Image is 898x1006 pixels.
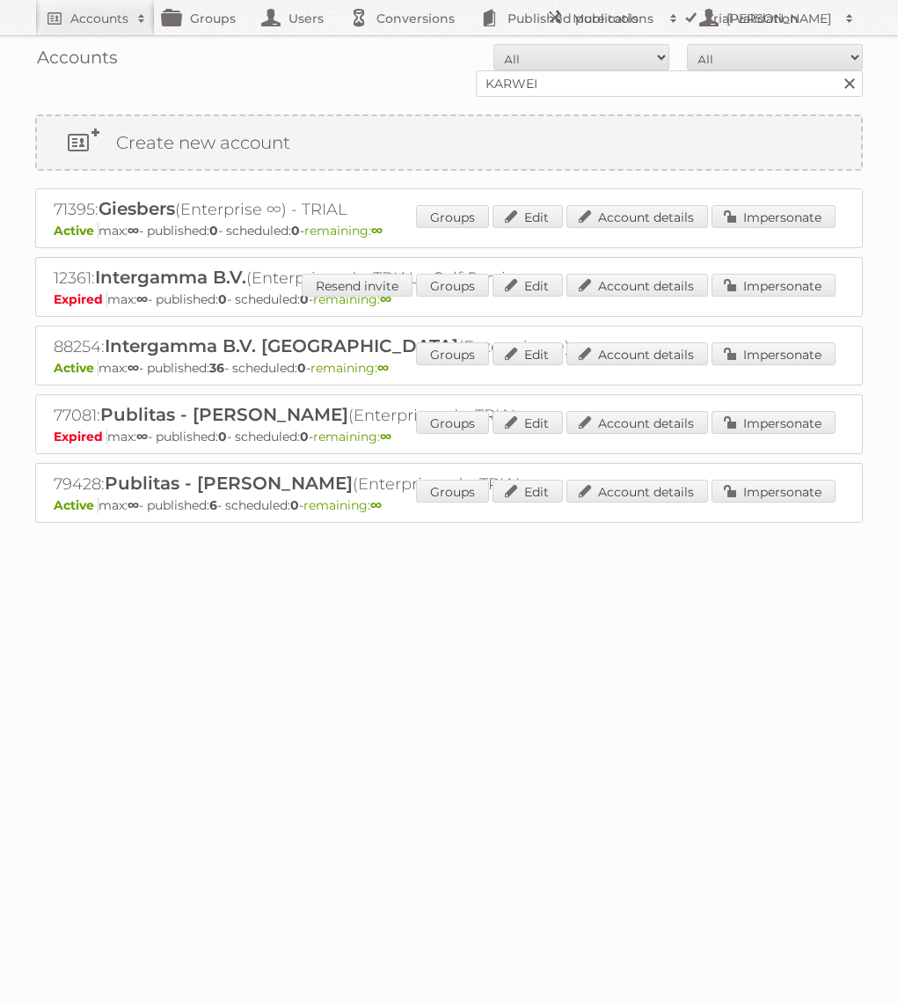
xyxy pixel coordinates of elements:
a: Impersonate [712,480,836,503]
h2: 77081: (Enterprise ∞) - TRIAL [54,404,669,427]
span: Publitas - [PERSON_NAME] [105,473,353,494]
p: max: - published: - scheduled: - [54,223,844,239]
strong: ∞ [128,497,139,513]
strong: ∞ [380,429,391,444]
strong: 0 [209,223,218,239]
span: Giesbers [99,198,175,219]
h2: [PERSON_NAME] [722,10,836,27]
strong: ∞ [371,223,383,239]
span: Intergamma B.V. [GEOGRAPHIC_DATA] [105,335,458,356]
a: Groups [416,205,489,228]
a: Groups [416,411,489,434]
p: max: - published: - scheduled: - [54,497,844,513]
h2: More tools [573,10,661,27]
strong: ∞ [128,360,139,376]
strong: ∞ [377,360,389,376]
span: remaining: [313,429,391,444]
h2: 88254: (Enterprise ∞) [54,335,669,358]
strong: 0 [300,291,309,307]
a: Account details [566,342,708,365]
a: Impersonate [712,411,836,434]
a: Account details [566,205,708,228]
strong: ∞ [136,429,148,444]
h2: Accounts [70,10,128,27]
a: Account details [566,274,708,297]
a: Edit [493,274,563,297]
a: Edit [493,411,563,434]
a: Create new account [37,116,861,169]
span: Intergamma B.V. [95,267,246,288]
strong: 0 [291,223,300,239]
span: remaining: [310,360,389,376]
p: max: - published: - scheduled: - [54,291,844,307]
a: Edit [493,480,563,503]
a: Groups [416,274,489,297]
a: Account details [566,411,708,434]
span: Expired [54,291,107,307]
a: Impersonate [712,342,836,365]
span: Active [54,223,99,239]
strong: 0 [297,360,306,376]
a: Impersonate [712,274,836,297]
a: Resend invite [302,274,412,297]
span: Publitas - [PERSON_NAME] [100,404,348,425]
span: Active [54,497,99,513]
a: Account details [566,480,708,503]
strong: 0 [300,429,309,444]
a: Edit [493,205,563,228]
h2: 71395: (Enterprise ∞) - TRIAL [54,198,669,221]
strong: 0 [290,497,299,513]
h2: 12361: (Enterprise ∞) - TRIAL - Self Service [54,267,669,290]
strong: 0 [218,429,227,444]
span: Active [54,360,99,376]
p: max: - published: - scheduled: - [54,360,844,376]
strong: ∞ [370,497,382,513]
p: max: - published: - scheduled: - [54,429,844,444]
strong: 36 [209,360,224,376]
span: Expired [54,429,107,444]
h2: 79428: (Enterprise ∞) - TRIAL [54,473,669,496]
strong: ∞ [128,223,139,239]
a: Groups [416,480,489,503]
a: Edit [493,342,563,365]
a: Groups [416,342,489,365]
span: remaining: [303,497,382,513]
strong: ∞ [136,291,148,307]
strong: 0 [218,291,227,307]
span: remaining: [304,223,383,239]
strong: 6 [209,497,217,513]
a: Impersonate [712,205,836,228]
